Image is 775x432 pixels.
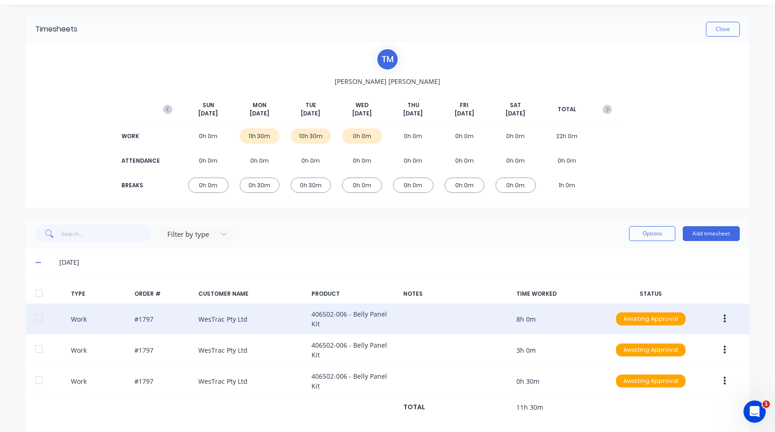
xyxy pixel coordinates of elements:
[35,24,77,35] div: Timesheets
[198,290,304,298] div: CUSTOMER NAME
[61,224,152,243] input: Search...
[629,226,675,241] button: Options
[188,128,229,144] div: 0h 0m
[516,290,601,298] div: TIME WORKED
[203,101,214,109] span: SUN
[460,101,469,109] span: FRI
[547,153,587,168] div: 0h 0m
[445,128,485,144] div: 0h 0m
[342,128,382,144] div: 0h 0m
[121,157,159,165] div: ATTENDANCE
[240,128,280,144] div: 11h 30m
[356,101,368,109] span: WED
[547,178,587,193] div: 1h 0m
[445,153,485,168] div: 0h 0m
[134,290,191,298] div: ORDER #
[455,109,474,118] span: [DATE]
[71,290,127,298] div: TYPE
[59,257,740,267] div: [DATE]
[609,290,693,298] div: STATUS
[616,375,686,388] div: Awaiting Approval
[495,153,536,168] div: 0h 0m
[403,290,509,298] div: NOTES
[445,178,485,193] div: 0h 0m
[253,101,267,109] span: MON
[250,109,269,118] span: [DATE]
[558,105,576,114] span: TOTAL
[291,153,331,168] div: 0h 0m
[495,178,536,193] div: 0h 0m
[510,101,521,109] span: SAT
[121,181,159,190] div: BREAKS
[616,312,686,325] div: Awaiting Approval
[301,109,320,118] span: [DATE]
[240,153,280,168] div: 0h 0m
[407,101,419,109] span: THU
[706,22,740,37] button: Close
[762,400,770,408] span: 1
[683,226,740,241] button: Add timesheet
[393,153,433,168] div: 0h 0m
[393,178,433,193] div: 0h 0m
[547,128,587,144] div: 22h 0m
[743,400,766,423] iframe: Intercom live chat
[121,132,159,140] div: WORK
[376,48,399,71] div: T M
[198,109,218,118] span: [DATE]
[342,153,382,168] div: 0h 0m
[188,178,229,193] div: 0h 0m
[188,153,229,168] div: 0h 0m
[291,178,331,193] div: 0h 30m
[393,128,433,144] div: 0h 0m
[352,109,372,118] span: [DATE]
[240,178,280,193] div: 0h 30m
[342,178,382,193] div: 0h 0m
[311,290,396,298] div: PRODUCT
[305,101,316,109] span: TUE
[403,109,423,118] span: [DATE]
[616,343,686,356] div: Awaiting Approval
[495,128,536,144] div: 0h 0m
[291,128,331,144] div: 10h 30m
[335,76,440,86] span: [PERSON_NAME] [PERSON_NAME]
[506,109,525,118] span: [DATE]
